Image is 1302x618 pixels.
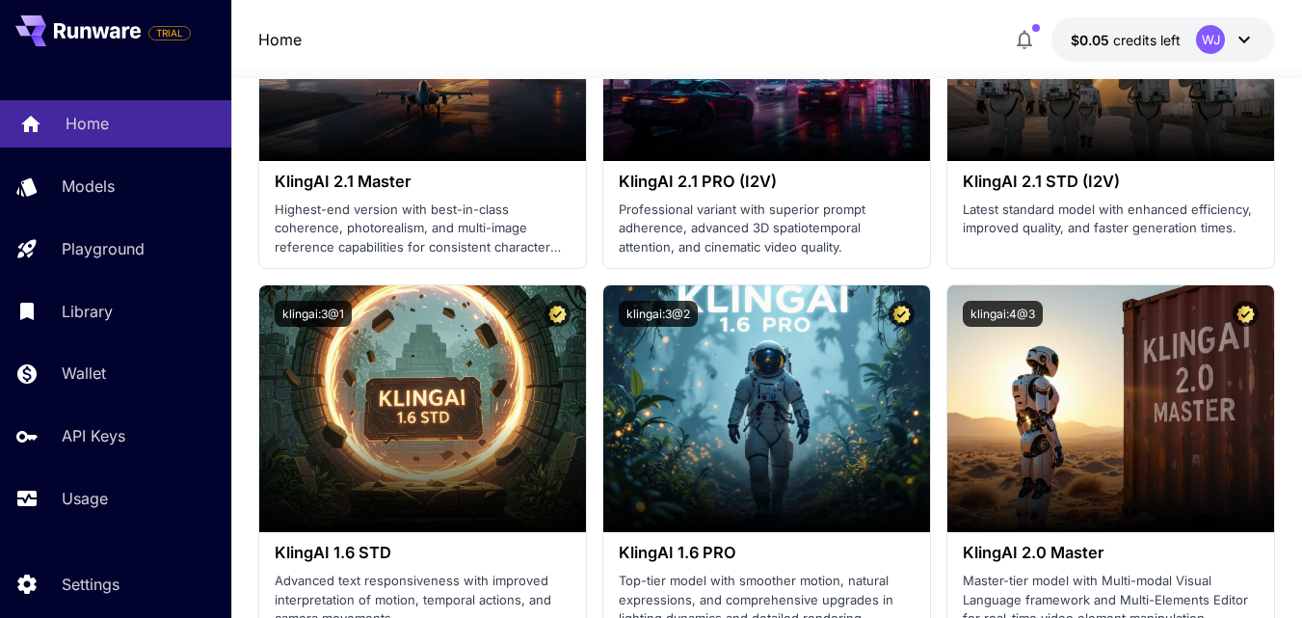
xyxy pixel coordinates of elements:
[62,487,108,510] p: Usage
[963,301,1043,327] button: klingai:4@3
[1071,32,1113,48] span: $0.05
[258,28,302,51] a: Home
[889,301,915,327] button: Certified Model – Vetted for best performance and includes a commercial license.
[963,201,1259,238] p: Latest standard model with enhanced efficiency, improved quality, and faster generation times.
[66,112,109,135] p: Home
[619,301,698,327] button: klingai:3@2
[603,285,930,532] img: alt
[62,237,145,260] p: Playground
[259,285,586,532] img: alt
[619,201,915,257] p: Professional variant with superior prompt adherence, advanced 3D spatiotemporal attention, and ci...
[619,544,915,562] h3: KlingAI 1.6 PRO
[947,285,1274,532] img: alt
[963,544,1259,562] h3: KlingAI 2.0 Master
[1196,25,1225,54] div: WJ
[149,26,190,40] span: TRIAL
[62,300,113,323] p: Library
[275,173,571,191] h3: KlingAI 2.1 Master
[275,301,352,327] button: klingai:3@1
[963,173,1259,191] h3: KlingAI 2.1 STD (I2V)
[148,21,191,44] span: Add your payment card to enable full platform functionality.
[258,28,302,51] nav: breadcrumb
[1113,32,1181,48] span: credits left
[1233,301,1259,327] button: Certified Model – Vetted for best performance and includes a commercial license.
[1051,17,1275,62] button: $0.05WJ
[62,424,125,447] p: API Keys
[1071,30,1181,50] div: $0.05
[62,175,115,198] p: Models
[619,173,915,191] h3: KlingAI 2.1 PRO (I2V)
[62,573,120,596] p: Settings
[275,544,571,562] h3: KlingAI 1.6 STD
[545,301,571,327] button: Certified Model – Vetted for best performance and includes a commercial license.
[62,362,106,385] p: Wallet
[275,201,571,257] p: Highest-end version with best-in-class coherence, photorealism, and multi-image reference capabil...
